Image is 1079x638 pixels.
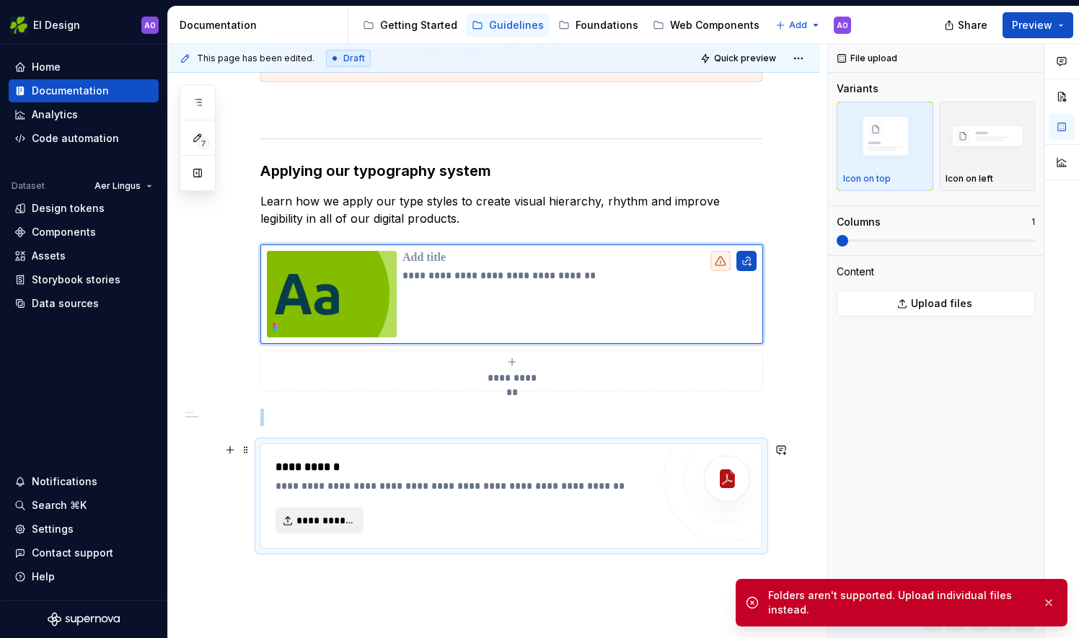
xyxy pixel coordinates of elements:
img: placeholder [946,110,1029,166]
div: Storybook stories [32,273,120,287]
button: Add [771,15,825,35]
div: Documentation [180,18,342,32]
a: Assets [9,244,159,267]
a: Foundations [552,14,644,37]
div: Settings [32,522,74,536]
a: Analytics [9,103,159,126]
span: 7 [198,138,209,149]
p: Icon on left [946,173,993,185]
button: Notifications [9,470,159,493]
div: Folders aren't supported. Upload individual files instead. [768,588,1031,617]
img: 93c23ae7-d296-4da8-b076-7cd989c2f914.png [267,251,397,337]
img: 56b5df98-d96d-4d7e-807c-0afdf3bdaefa.png [10,17,27,34]
a: Code automation [9,127,159,150]
a: Data sources [9,292,159,315]
a: Web Components [647,14,765,37]
button: Share [937,12,997,38]
span: Preview [1012,18,1052,32]
svg: Supernova Logo [48,612,120,626]
a: Storybook stories [9,268,159,291]
div: Contact support [32,546,113,560]
a: Design tokens [9,197,159,220]
a: Getting Started [357,14,463,37]
p: 1 [1031,216,1035,228]
div: Documentation [32,84,109,98]
div: Foundations [576,18,638,32]
button: Help [9,565,159,588]
a: Home [9,56,159,79]
div: EI Design [33,18,80,32]
a: Guidelines [466,14,550,37]
span: Share [958,18,987,32]
button: Upload files [837,291,1035,316]
div: Variants [837,81,878,96]
div: Help [32,570,55,584]
span: Quick preview [714,53,776,64]
div: Search ⌘K [32,498,87,513]
div: Page tree [357,11,768,40]
button: Aer Lingus [88,176,159,196]
div: Getting Started [380,18,457,32]
span: Aer Lingus [94,180,141,192]
div: Content [837,265,874,279]
button: placeholderIcon on top [837,102,933,191]
div: Guidelines [489,18,544,32]
div: Assets [32,249,66,263]
p: Learn how we apply our type styles to create visual hierarchy, rhythm and improve legibility in a... [260,192,762,227]
div: Home [32,60,61,74]
div: AO [144,19,156,31]
span: Upload files [911,296,972,311]
div: Columns [837,215,881,229]
a: Documentation [9,79,159,102]
p: Icon on top [843,173,891,185]
img: placeholder [843,110,927,166]
div: AO [837,19,848,31]
div: Design tokens [32,201,105,216]
div: Data sources [32,296,99,311]
div: Analytics [32,107,78,122]
a: Components [9,221,159,244]
button: Preview [1003,12,1073,38]
button: EI DesignAO [3,9,164,40]
a: App Components [768,14,884,37]
div: Web Components [670,18,759,32]
button: placeholderIcon on left [939,102,1036,191]
button: Search ⌘K [9,494,159,517]
h3: Applying our typography system [260,161,762,181]
button: Quick preview [696,48,783,68]
div: Dataset [12,180,45,192]
span: Draft [343,53,365,64]
button: Contact support [9,541,159,564]
span: This page has been edited. [197,53,314,64]
div: Notifications [32,474,97,489]
a: Settings [9,518,159,541]
div: Components [32,225,96,239]
div: Code automation [32,131,119,146]
span: Add [789,19,807,31]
